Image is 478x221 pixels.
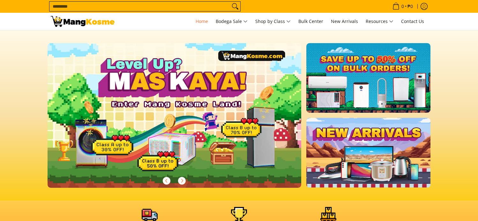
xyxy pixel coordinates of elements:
span: Home [196,18,208,24]
span: New Arrivals [331,18,358,24]
a: Bodega Sale [213,13,251,30]
a: Bulk Center [295,13,326,30]
button: Next [175,174,189,188]
span: • [391,3,415,10]
span: ₱0 [407,4,414,9]
a: More [48,43,322,198]
span: 0 [400,4,405,9]
a: New Arrivals [328,13,361,30]
a: Shop by Class [252,13,294,30]
nav: Main Menu [121,13,427,30]
button: Search [230,2,240,11]
span: Resources [366,18,393,26]
span: Contact Us [401,18,424,24]
span: Bulk Center [298,18,323,24]
span: Shop by Class [255,18,291,26]
a: Home [192,13,211,30]
a: Resources [362,13,397,30]
span: Bodega Sale [216,18,248,26]
a: Contact Us [398,13,427,30]
img: Mang Kosme: Your Home Appliances Warehouse Sale Partner! [51,16,115,27]
button: Previous [160,174,174,188]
